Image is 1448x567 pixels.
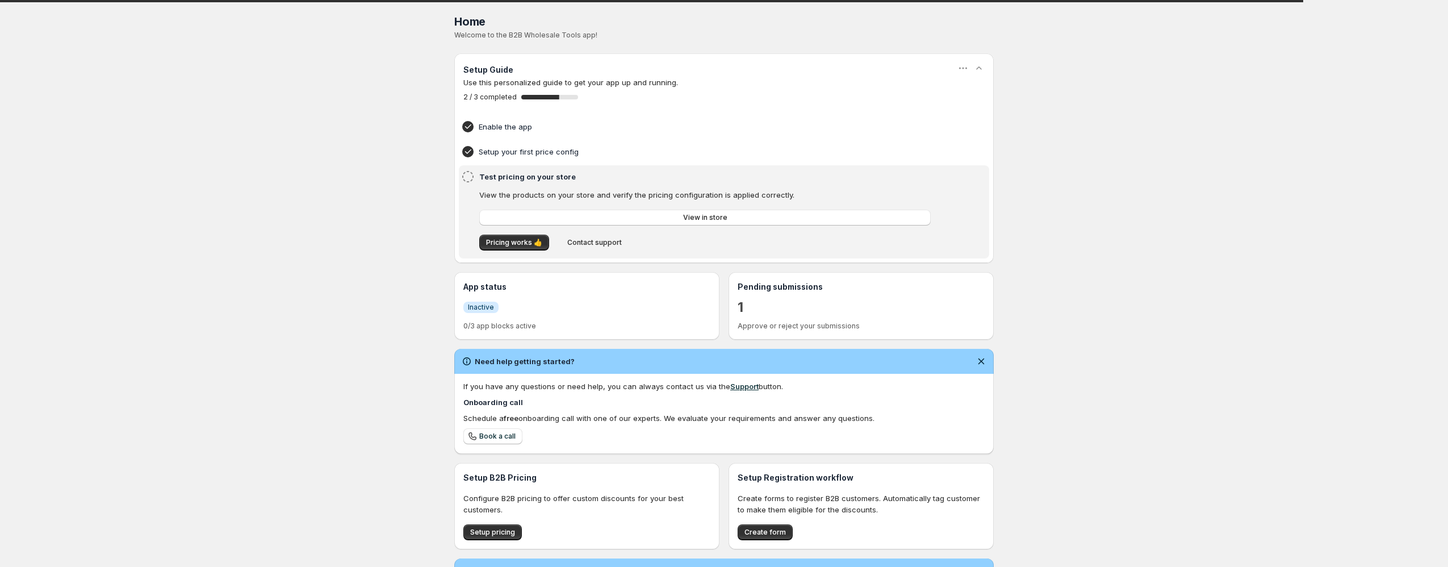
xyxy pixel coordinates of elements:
[504,414,518,423] b: free
[479,171,934,182] h4: Test pricing on your store
[454,15,486,28] span: Home
[463,428,522,444] a: Book a call
[486,238,542,247] span: Pricing works 👍
[730,382,759,391] a: Support
[973,353,989,369] button: Dismiss notification
[479,189,931,201] p: View the products on your store and verify the pricing configuration is applied correctly.
[463,412,985,424] div: Schedule a onboarding call with one of our experts. We evaluate your requirements and answer any ...
[560,235,629,251] button: Contact support
[479,121,934,132] h4: Enable the app
[463,524,522,540] button: Setup pricing
[683,213,727,222] span: View in store
[463,493,710,515] p: Configure B2B pricing to offer custom discounts for your best customers.
[738,524,793,540] button: Create form
[470,528,515,537] span: Setup pricing
[479,210,931,226] a: View in store
[463,64,513,76] h3: Setup Guide
[738,472,985,483] h3: Setup Registration workflow
[567,238,622,247] span: Contact support
[454,31,994,40] p: Welcome to the B2B Wholesale Tools app!
[738,322,985,331] p: Approve or reject your submissions
[468,303,494,312] span: Inactive
[463,397,985,408] h4: Onboarding call
[479,432,516,441] span: Book a call
[463,472,710,483] h3: Setup B2B Pricing
[463,77,985,88] p: Use this personalized guide to get your app up and running.
[463,281,710,293] h3: App status
[475,356,575,367] h2: Need help getting started?
[738,493,985,515] p: Create forms to register B2B customers. Automatically tag customer to make them eligible for the ...
[463,93,517,102] span: 2 / 3 completed
[738,298,743,316] a: 1
[479,235,549,251] button: Pricing works 👍
[738,281,985,293] h3: Pending submissions
[463,301,499,313] a: InfoInactive
[744,528,786,537] span: Create form
[463,322,710,331] p: 0/3 app blocks active
[479,146,934,157] h4: Setup your first price config
[463,381,985,392] div: If you have any questions or need help, you can always contact us via the button.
